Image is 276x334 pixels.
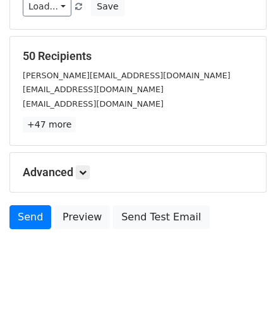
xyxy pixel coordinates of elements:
small: [EMAIL_ADDRESS][DOMAIN_NAME] [23,99,164,109]
small: [EMAIL_ADDRESS][DOMAIN_NAME] [23,85,164,94]
a: Preview [54,205,110,229]
a: Send [9,205,51,229]
h5: Advanced [23,165,253,179]
iframe: Chat Widget [213,273,276,334]
a: Send Test Email [113,205,209,229]
small: [PERSON_NAME][EMAIL_ADDRESS][DOMAIN_NAME] [23,71,231,80]
h5: 50 Recipients [23,49,253,63]
a: +47 more [23,117,76,133]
